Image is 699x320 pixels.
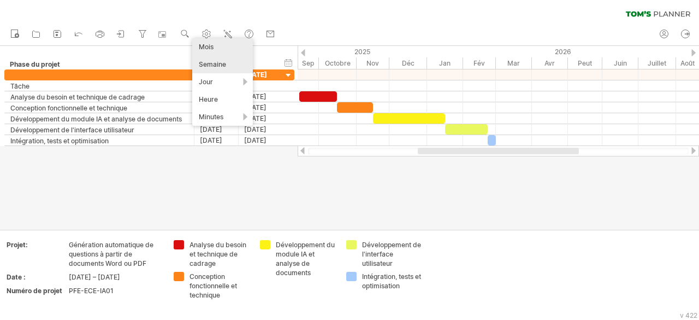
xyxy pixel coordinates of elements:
[319,57,357,69] div: Octobre 2025
[199,78,213,86] font: Jour
[200,136,222,144] font: [DATE]
[362,241,421,267] font: Développement de l'interface utilisateur
[10,104,127,112] font: Conception fonctionnelle et technique
[199,113,223,121] font: Minutes
[544,59,555,67] font: Avr
[680,59,695,67] font: Août
[473,59,485,67] font: Fév
[199,95,218,103] font: Heure
[244,125,266,133] font: [DATE]
[10,82,29,90] font: Tâche
[199,60,226,68] font: Semaine
[602,57,638,69] div: Juin 2026
[427,57,463,69] div: Janvier 2026
[10,115,182,123] font: Développement du module IA et analyse de documents
[244,136,266,144] font: [DATE]
[200,125,222,133] font: [DATE]
[439,59,451,67] font: Jan
[389,57,427,69] div: Décembre 2025
[283,57,319,69] div: Septembre 2025
[199,43,214,51] font: Mois
[532,57,568,69] div: Avril 2026
[10,93,145,101] font: Analyse du besoin et technique de cadrage
[325,59,351,67] font: Octobre
[463,57,496,69] div: Février 2026
[507,59,520,67] font: Mar
[189,272,237,299] font: Conception fonctionnelle et technique
[10,137,109,145] font: Intégration, tests et optimisation
[638,57,676,69] div: Juillet 2026
[357,57,389,69] div: Novembre 2025
[189,241,246,267] font: Analyse du besoin et technique de cadrage
[10,60,60,68] font: Phase du projet
[7,273,26,281] font: Date :
[648,59,666,67] font: Juillet
[402,59,414,67] font: Déc
[496,57,532,69] div: Mars 2026
[680,311,697,319] font: v 422
[276,241,335,277] font: Développement du module IA et analyse de documents
[10,126,134,134] font: Développement de l'interface utilisateur
[69,241,153,267] font: Génération automatique de questions à partir de documents Word ou PDF
[614,59,627,67] font: Juin
[7,241,28,249] font: Projet:
[366,59,379,67] font: Nov
[578,59,592,67] font: Peut
[555,48,571,56] font: 2026
[69,273,120,281] font: [DATE] – [DATE]
[69,287,114,295] font: PFE-ECE-IA01
[362,272,421,290] font: Intégration, tests et optimisation
[568,57,602,69] div: Mai 2026
[302,59,314,67] font: Sep
[7,287,62,295] font: Numéro de projet
[354,48,370,56] font: 2025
